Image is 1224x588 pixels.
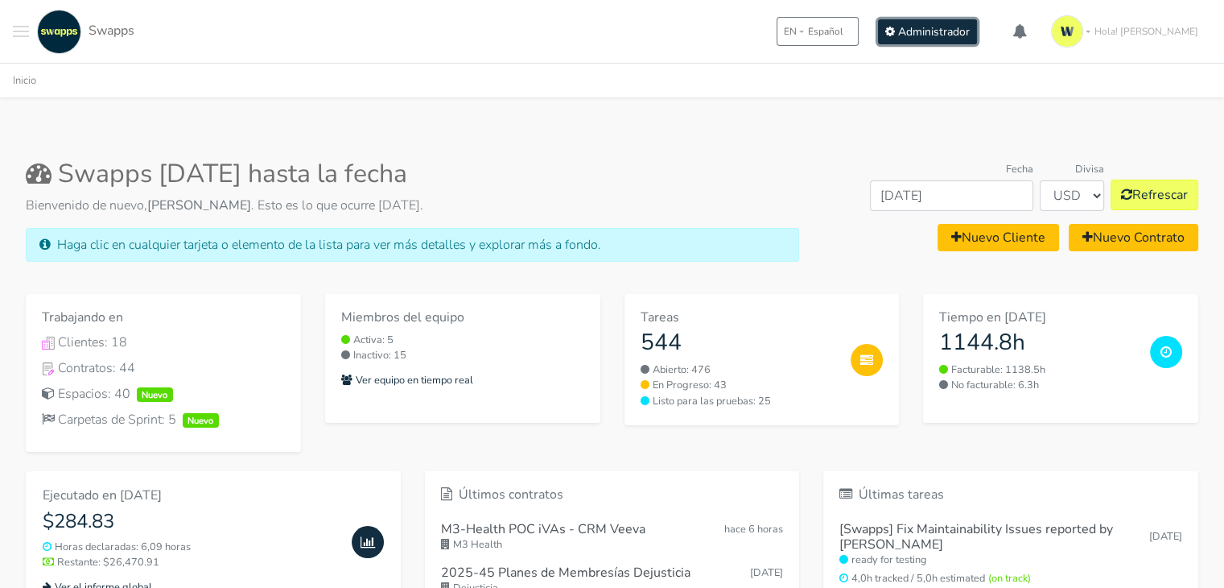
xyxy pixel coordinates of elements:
label: Divisa [1075,162,1104,177]
h6: Últimas tareas [839,487,1182,503]
span: Administrador [898,24,970,39]
a: Inicio [13,73,36,88]
span: Sep 19, 2025 15:20 [750,565,783,580]
p: Bienvenido de nuevo, . Esto es lo que ocurre [DATE]. [26,196,799,215]
h6: M3-Health POC iVAs - CRM Veeva [441,522,645,537]
small: Activa: 5 [341,333,584,348]
h6: Tareas [641,310,839,325]
label: Fecha [1006,162,1033,177]
button: Toggle navigation menu [13,10,29,54]
a: Administrador [878,19,977,44]
a: Tiempo en [DATE] 1144.8h Facturable: 1138.5h No facturable: 6.3h [923,294,1198,423]
button: Refrescar [1111,180,1198,210]
small: No facturable: 6.3h [939,378,1137,393]
a: Abierto: 476 [641,362,839,378]
a: Nuevo Contrato [1069,224,1198,251]
h6: Últimos contratos [441,487,784,503]
img: isotipo-3-3e143c57.png [1051,15,1083,48]
small: ready for testing [839,553,1182,568]
h6: Trabajando en [42,310,285,325]
a: Listo para las pruebas: 25 [641,394,839,409]
a: Swapps [33,10,134,54]
span: Nuevo [183,413,219,428]
a: Hola! [PERSON_NAME] [1045,9,1211,54]
small: Horas declaradas: 6,09 horas [43,540,339,555]
span: Swapps [89,22,134,39]
span: Sep 25, 2025 10:17 [724,522,783,536]
h6: [Swapps] Fix Maintainability Issues reported by [PERSON_NAME] [839,522,1149,553]
span: Español [808,24,843,39]
a: Tareas 544 [641,310,839,356]
small: M3 Health [441,537,784,553]
small: Inactivo: 15 [341,348,584,363]
small: Facturable: 1138.5h [939,362,1137,378]
a: M3-Health POC iVAs - CRM Veeva hace 6 horas M3 Health [441,516,784,559]
button: ENEspañol [777,17,859,46]
a: Icono de ClientesClientes: 18 [42,333,285,352]
small: 4,0h tracked / 5,0h estimated [839,571,1182,586]
h6: 2025-45 Planes de Membresías Dejusticia [441,565,690,581]
div: Haga clic en cualquier tarjeta o elemento de la lista para ver más detalles y explorar más a fondo. [26,228,799,262]
h2: Swapps [DATE] hasta la fecha [26,159,799,189]
h3: 544 [641,329,839,357]
span: Hola! [PERSON_NAME] [1094,24,1198,39]
a: Icono ContratosContratos: 44 [42,358,285,378]
small: [DATE] [1149,529,1182,545]
h6: Miembros del equipo [341,310,584,325]
small: Ver equipo en tiempo real [341,373,473,387]
a: Espacios: 40Nuevo [42,384,285,404]
h6: Ejecutado en [DATE] [43,488,339,503]
img: swapps-linkedin-v2.jpg [37,10,81,54]
a: Carpetas de Sprint: 5Nuevo [42,410,285,429]
h3: 1144.8h [939,329,1137,357]
strong: [PERSON_NAME] [147,197,251,214]
h6: Tiempo en [DATE] [939,310,1137,325]
img: Icono de Clientes [42,337,55,350]
span: Nuevo [137,387,173,402]
a: En Progreso: 43 [641,378,839,393]
a: Miembros del equipo Activa: 5 Inactivo: 15 Ver equipo en tiempo real [325,294,600,423]
span: (on track) [988,571,1031,586]
div: Clientes: 18 [42,333,285,352]
small: Restante: $26,470.91 [43,555,339,570]
a: Nuevo Cliente [938,224,1059,251]
h4: $284.83 [43,510,339,533]
img: Icono Contratos [42,362,55,375]
div: Contratos: 44 [42,358,285,378]
div: Carpetas de Sprint: 5 [42,410,285,429]
div: Espacios: 40 [42,384,285,404]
